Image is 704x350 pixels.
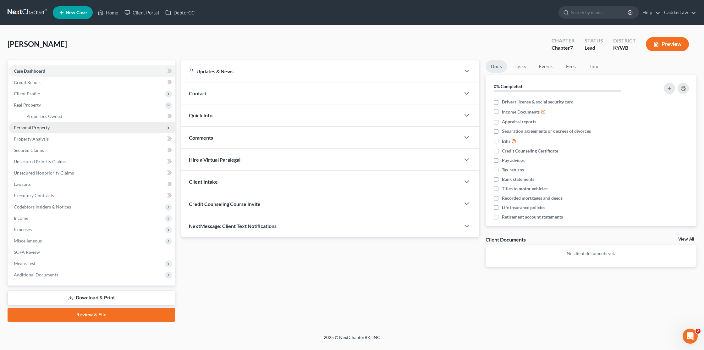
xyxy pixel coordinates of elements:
[571,7,629,18] input: Search by name...
[14,68,45,74] span: Case Dashboard
[502,99,574,105] span: Drivers license & social security card
[494,84,522,89] strong: 0% Completed
[509,60,531,73] a: Tasks
[9,145,175,156] a: Secured Claims
[189,179,218,185] span: Client Intake
[696,329,701,334] span: 2
[561,60,581,73] a: Fees
[9,190,175,201] a: Executory Contracts
[14,170,74,175] span: Unsecured Nonpriority Claims
[486,60,507,73] a: Docs
[14,102,41,108] span: Real Property
[14,272,58,277] span: Additional Documents
[585,37,603,44] div: Status
[502,157,525,164] span: Pay advices
[639,7,660,18] a: Help
[9,247,175,258] a: SOFA Review
[502,167,524,173] span: Tax returns
[14,193,54,198] span: Executory Contracts
[189,135,213,141] span: Comments
[585,44,603,52] div: Lead
[14,147,44,153] span: Secured Claims
[534,60,558,73] a: Events
[14,80,41,85] span: Credit Report
[491,250,691,257] p: No client documents yet.
[502,186,547,192] span: Titles to motor vehicles
[502,214,563,220] span: Retirement account statements
[8,39,67,48] span: [PERSON_NAME]
[8,308,175,322] a: Review & File
[14,204,71,209] span: Codebtors Insiders & Notices
[661,7,696,18] a: CaddasLaw
[189,157,240,163] span: Hire a Virtual Paralegal
[189,223,277,229] span: NextMessage: Client Text Notifications
[9,179,175,190] a: Lawsuits
[9,65,175,77] a: Case Dashboard
[502,109,540,115] span: Income Documents
[14,136,49,142] span: Property Analysis
[552,44,575,52] div: Chapter
[9,77,175,88] a: Credit Report
[502,148,558,154] span: Credit Counseling Certificate
[14,159,66,164] span: Unsecured Priority Claims
[189,68,453,75] div: Updates & News
[8,291,175,305] a: Download & Print
[14,261,36,266] span: Means Test
[502,204,545,211] span: Life insurance policies
[570,45,573,51] span: 7
[189,90,207,96] span: Contact
[9,167,175,179] a: Unsecured Nonpriority Claims
[9,156,175,167] a: Unsecured Priority Claims
[613,37,636,44] div: District
[173,334,531,346] div: 2025 © NextChapterBK, INC
[21,111,175,122] a: Properties Owned
[14,181,31,187] span: Lawsuits
[502,119,536,125] span: Appraisal reports
[14,125,50,130] span: Personal Property
[502,138,510,144] span: Bills
[678,237,694,242] a: View All
[189,112,212,118] span: Quick Info
[584,60,606,73] a: Timer
[121,7,162,18] a: Client Portal
[9,133,175,145] a: Property Analysis
[14,91,40,96] span: Client Profile
[613,44,636,52] div: KYWB
[189,201,261,207] span: Credit Counseling Course Invite
[14,238,42,243] span: Miscellaneous
[646,37,689,51] button: Preview
[14,215,28,221] span: Income
[552,37,575,44] div: Chapter
[502,128,591,134] span: Separation agreements or decrees of divorces
[66,10,87,15] span: New Case
[486,236,526,243] div: Client Documents
[502,176,534,182] span: Bank statements
[502,195,563,201] span: Recorded mortgages and deeds
[683,329,698,344] iframe: Intercom live chat
[26,114,62,119] span: Properties Owned
[95,7,121,18] a: Home
[14,227,32,232] span: Expenses
[14,249,40,255] span: SOFA Review
[162,7,198,18] a: DebtorCC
